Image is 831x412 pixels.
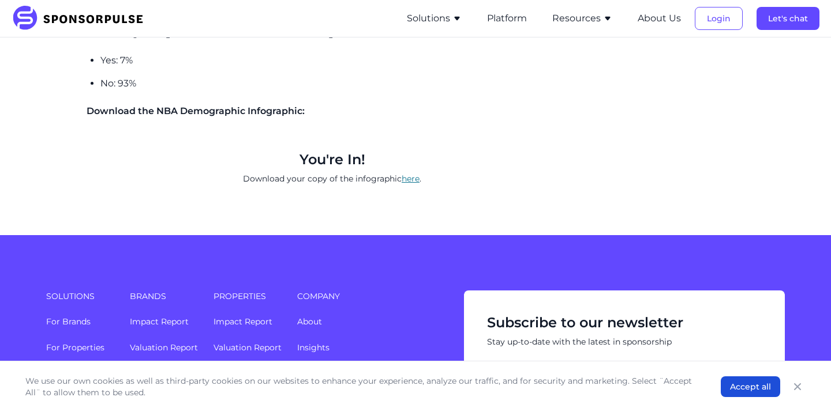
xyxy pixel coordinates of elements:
button: Platform [487,12,527,25]
a: here [402,173,420,184]
a: Impact Report [214,316,272,327]
a: Valuation Report [130,342,198,353]
span: Solutions [46,290,116,302]
p: Download your copy of the infographic . [96,169,568,190]
button: Let's chat [757,7,819,30]
img: SponsorPulse [12,6,152,31]
a: Let's chat [757,13,819,24]
span: Company [297,290,451,302]
a: For Brands [46,316,91,327]
div: You're In! [96,150,568,169]
p: We use our own cookies as well as third-party cookies on our websites to enhance your experience,... [25,375,698,398]
p: Yes: 7% [100,54,578,67]
a: Platform [487,13,527,24]
a: Valuation Report [214,342,282,353]
button: About Us [638,12,681,25]
button: Solutions [407,12,462,25]
button: Resources [552,12,612,25]
a: About [297,316,322,327]
iframe: Chat Widget [773,357,831,412]
span: Download the NBA Demographic Infographic: [87,105,305,116]
a: About Us [638,13,681,24]
p: No: 93% [100,77,578,90]
a: Insights [297,342,330,353]
span: Stay up-to-date with the latest in sponsorship [487,337,762,348]
span: Brands [130,290,200,302]
div: Widget de chat [773,357,831,412]
button: Accept all [721,376,780,397]
a: Impact Report [130,316,189,327]
button: Login [695,7,743,30]
span: Properties [214,290,283,302]
a: For Properties [46,342,104,353]
a: Login [695,13,743,24]
span: Subscribe to our newsletter [487,313,762,332]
